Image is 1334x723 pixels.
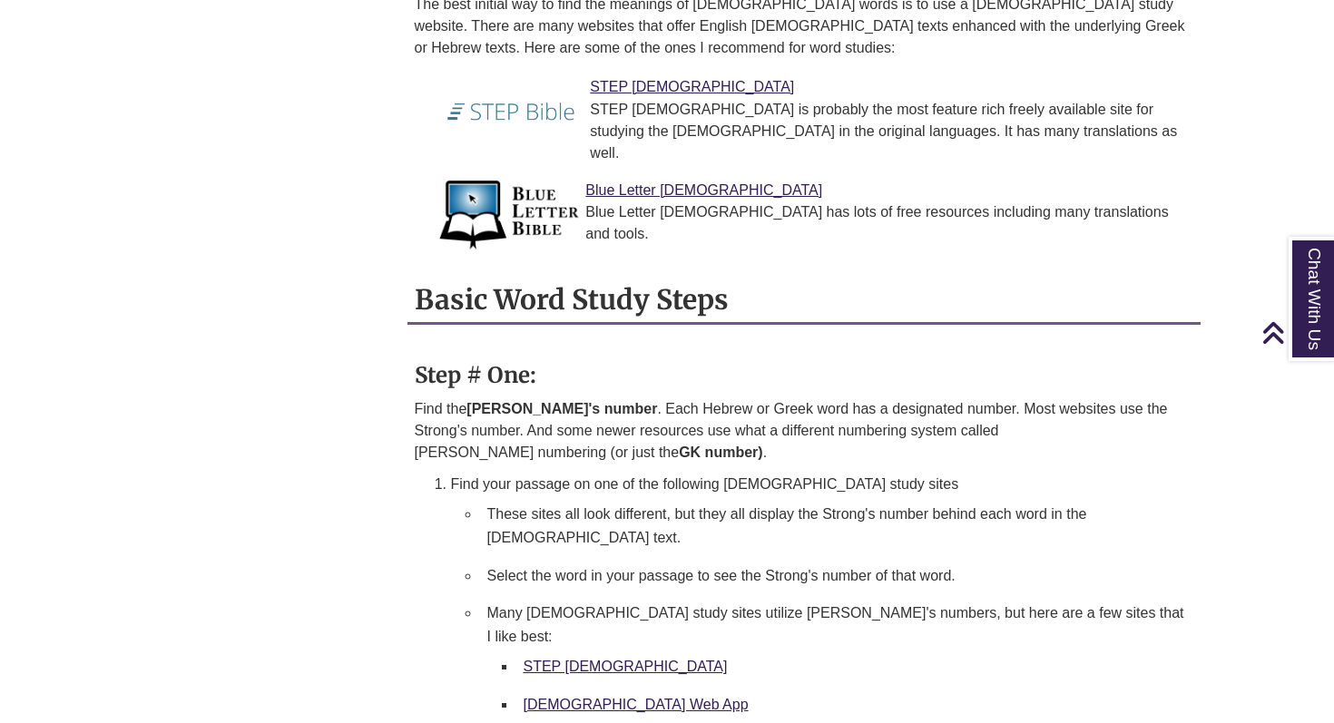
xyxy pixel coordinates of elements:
img: Link to Blue Letter Bible [437,179,582,251]
a: Link to Blue Letter Bible Blue Letter [DEMOGRAPHIC_DATA] [585,182,822,198]
strong: Step # One: [415,361,536,389]
li: These sites all look different, but they all display the Strong's number behind each word in the ... [480,495,1194,556]
a: Back to Top [1261,320,1329,345]
div: Blue Letter [DEMOGRAPHIC_DATA] has lots of free resources including many translations and tools. [451,201,1187,245]
li: Select the word in your passage to see the Strong's number of that word. [480,557,1194,595]
a: Link to STEP Bible STEP [DEMOGRAPHIC_DATA] [590,79,794,94]
img: Link to STEP Bible [437,75,586,148]
a: STEP [DEMOGRAPHIC_DATA] [524,659,728,674]
strong: GK number) [679,445,762,460]
strong: [PERSON_NAME]'s number [466,401,657,416]
a: [DEMOGRAPHIC_DATA] Web App [524,697,749,712]
h2: Basic Word Study Steps [407,277,1202,325]
div: STEP [DEMOGRAPHIC_DATA] is probably the most feature rich freely available site for studying the ... [451,99,1187,164]
p: Find the . Each Hebrew or Greek word has a designated number. Most websites use the Strong's numb... [415,398,1194,464]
